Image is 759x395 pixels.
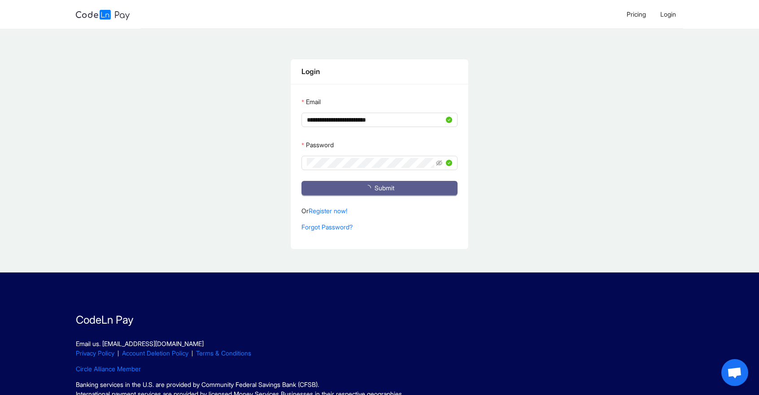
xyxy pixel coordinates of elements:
[301,95,320,109] label: Email
[307,115,444,125] input: Email
[76,340,204,347] a: Email us. [EMAIL_ADDRESS][DOMAIN_NAME]
[122,349,188,357] a: Account Deletion Policy
[301,223,353,231] a: Forgot Password?
[301,206,458,216] p: Or
[76,349,114,357] a: Privacy Policy
[76,365,141,373] a: Circle Alliance Member
[721,359,748,386] div: Open chat
[365,185,371,191] span: loading
[627,10,646,18] span: Pricing
[301,138,333,152] label: Password
[307,158,434,168] input: Password
[660,10,676,18] span: Login
[436,160,442,166] span: eye-invisible
[76,10,130,20] img: logo
[196,349,251,357] a: Terms & Conditions
[76,312,683,328] p: CodeLn Pay
[375,183,394,193] span: Submit
[301,181,458,195] button: Submit
[301,66,458,77] div: Login
[309,207,347,215] a: Register now!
